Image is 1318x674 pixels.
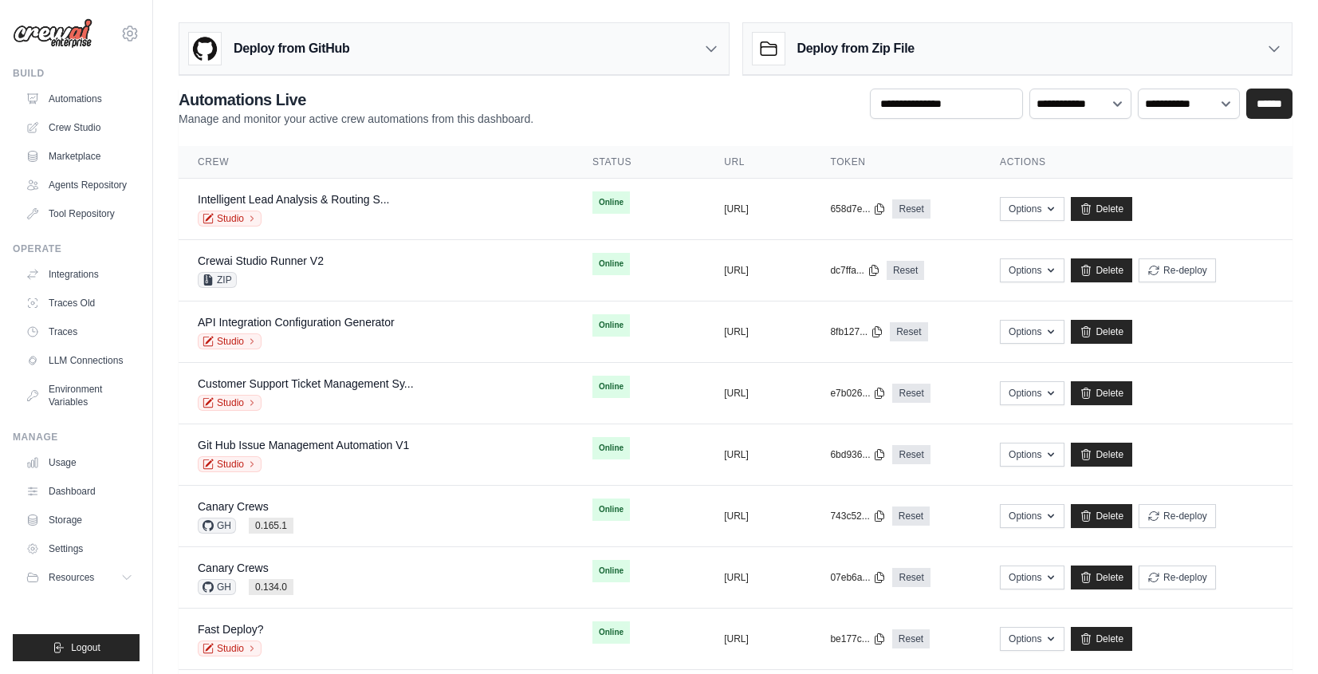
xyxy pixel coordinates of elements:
a: Studio [198,333,262,349]
span: Online [592,191,630,214]
a: LLM Connections [19,348,140,373]
button: Options [1000,627,1064,651]
span: Resources [49,571,94,584]
button: Options [1000,566,1064,589]
a: Settings [19,536,140,562]
a: Delete [1071,566,1132,589]
span: Online [592,314,630,337]
button: Options [1000,504,1064,528]
span: ZIP [198,272,237,288]
div: Build [13,67,140,80]
span: Logout [71,641,100,654]
a: Git Hub Issue Management Automation V1 [198,439,409,451]
th: Crew [179,146,573,179]
span: 0.134.0 [249,579,293,595]
div: Manage [13,431,140,443]
a: Reset [892,199,930,219]
a: Reset [887,261,924,280]
span: Online [592,253,630,275]
a: Delete [1071,258,1132,282]
th: Actions [981,146,1292,179]
span: Online [592,437,630,459]
span: GH [198,579,236,595]
a: Integrations [19,262,140,287]
h2: Automations Live [179,89,533,111]
button: be177c... [830,633,885,645]
button: 8fb127... [830,325,883,338]
button: dc7ffa... [830,264,879,277]
a: Automations [19,86,140,112]
button: e7b026... [830,387,886,400]
a: Tool Repository [19,201,140,227]
button: Options [1000,320,1064,344]
a: Crewai Studio Runner V2 [198,254,324,267]
button: Re-deploy [1139,258,1216,282]
button: 6bd936... [830,448,886,461]
a: Storage [19,507,140,533]
img: GitHub Logo [189,33,221,65]
a: Reset [892,568,930,587]
button: Options [1000,197,1064,221]
span: 0.165.1 [249,518,293,534]
a: Intelligent Lead Analysis & Routing S... [198,193,389,206]
a: Delete [1071,627,1132,651]
button: Re-deploy [1139,504,1216,528]
a: Reset [892,506,930,526]
a: Delete [1071,197,1132,221]
button: Logout [13,634,140,661]
a: Environment Variables [19,376,140,415]
a: API Integration Configuration Generator [198,316,395,329]
a: Usage [19,450,140,475]
span: Online [592,499,630,521]
button: Options [1000,258,1064,282]
a: Studio [198,395,262,411]
a: Fast Deploy? [198,623,263,636]
a: Traces Old [19,290,140,316]
a: Delete [1071,443,1132,467]
a: Agents Repository [19,172,140,198]
a: Customer Support Ticket Management Sy... [198,377,414,390]
button: Resources [19,565,140,590]
a: Marketplace [19,144,140,169]
th: URL [705,146,811,179]
img: Logo [13,18,92,49]
a: Reset [892,384,930,403]
button: 743c52... [830,510,885,522]
a: Studio [198,640,262,656]
a: Canary Crews [198,562,269,574]
h3: Deploy from GitHub [234,39,349,58]
a: Traces [19,319,140,345]
a: Crew Studio [19,115,140,140]
button: Options [1000,443,1064,467]
span: Online [592,560,630,582]
button: Re-deploy [1139,566,1216,589]
a: Delete [1071,381,1132,405]
h3: Deploy from Zip File [797,39,915,58]
span: Online [592,376,630,398]
span: GH [198,518,236,534]
a: Delete [1071,320,1132,344]
span: Online [592,621,630,644]
button: Options [1000,381,1064,405]
a: Dashboard [19,479,140,504]
a: Reset [892,629,930,648]
a: Studio [198,211,262,227]
a: Reset [890,322,927,341]
th: Status [573,146,705,179]
th: Token [811,146,981,179]
button: 658d7e... [830,203,886,215]
p: Manage and monitor your active crew automations from this dashboard. [179,111,533,127]
a: Reset [892,445,930,464]
div: Operate [13,242,140,255]
a: Canary Crews [198,500,269,513]
a: Studio [198,456,262,472]
button: 07eb6a... [830,571,886,584]
a: Delete [1071,504,1132,528]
